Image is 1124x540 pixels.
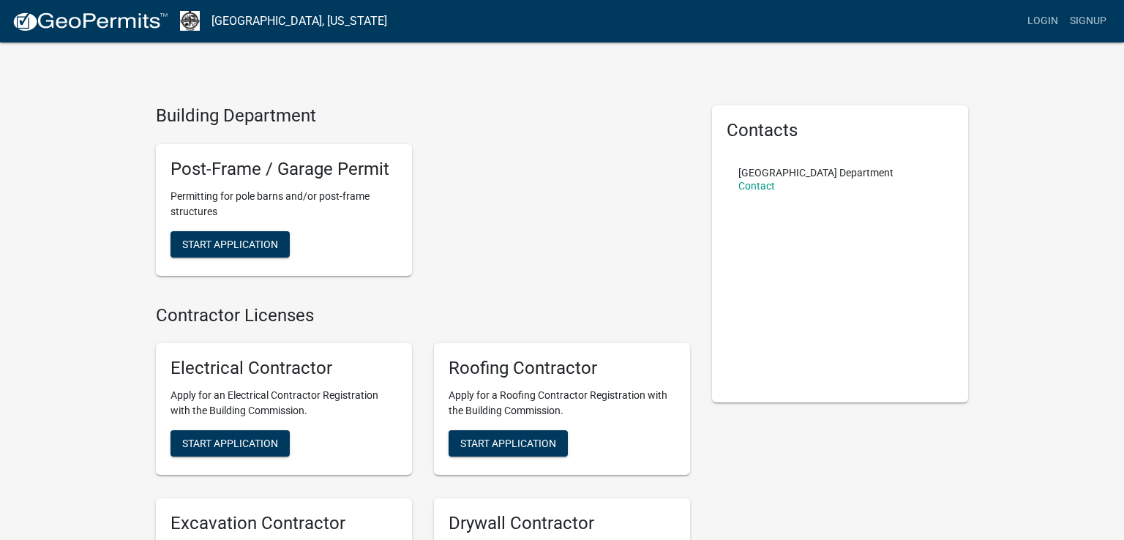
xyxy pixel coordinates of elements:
button: Start Application [171,430,290,457]
a: [GEOGRAPHIC_DATA], [US_STATE] [211,9,387,34]
span: Start Application [460,438,556,449]
a: Login [1022,7,1064,35]
button: Start Application [449,430,568,457]
h5: Contacts [727,120,953,141]
h5: Roofing Contractor [449,358,675,379]
h5: Drywall Contractor [449,513,675,534]
p: [GEOGRAPHIC_DATA] Department [738,168,893,178]
h4: Contractor Licenses [156,305,690,326]
a: Contact [738,180,775,192]
p: Apply for a Roofing Contractor Registration with the Building Commission. [449,388,675,419]
span: Start Application [182,438,278,449]
button: Start Application [171,231,290,258]
a: Signup [1064,7,1112,35]
p: Apply for an Electrical Contractor Registration with the Building Commission. [171,388,397,419]
h4: Building Department [156,105,690,127]
img: Newton County, Indiana [180,11,200,31]
h5: Electrical Contractor [171,358,397,379]
h5: Excavation Contractor [171,513,397,534]
p: Permitting for pole barns and/or post-frame structures [171,189,397,220]
span: Start Application [182,238,278,250]
h5: Post-Frame / Garage Permit [171,159,397,180]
